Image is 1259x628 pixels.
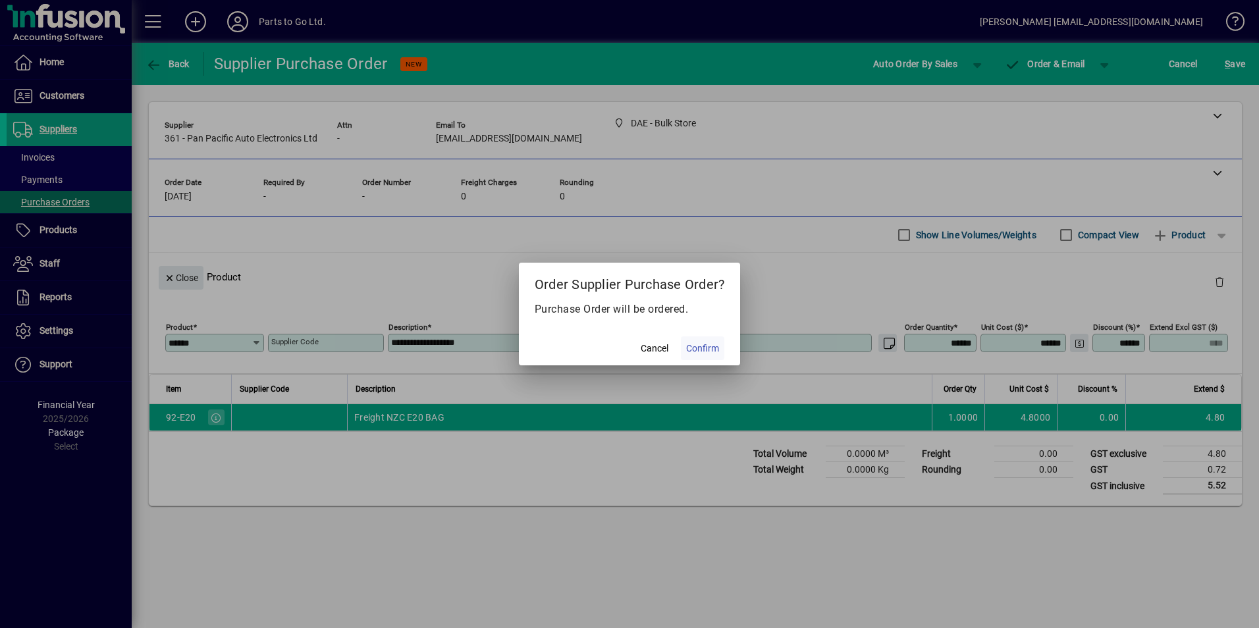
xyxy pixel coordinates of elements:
[535,301,725,317] p: Purchase Order will be ordered.
[519,263,741,301] h2: Order Supplier Purchase Order?
[633,336,676,360] button: Cancel
[686,342,719,355] span: Confirm
[681,336,724,360] button: Confirm
[641,342,668,355] span: Cancel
